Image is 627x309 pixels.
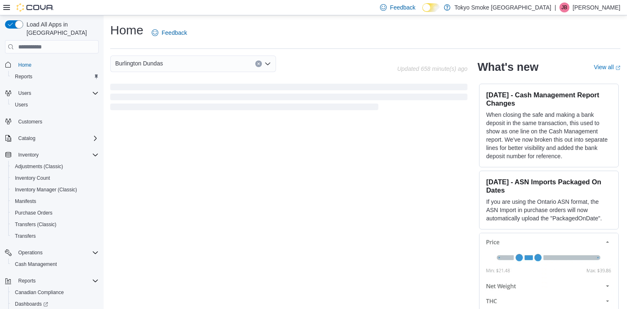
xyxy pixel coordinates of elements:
button: Reports [15,276,39,286]
p: If you are using the Ontario ASN format, the ASN Import in purchase orders will now automatically... [486,198,612,222]
button: Inventory [2,149,102,161]
h3: [DATE] - Cash Management Report Changes [486,91,612,107]
a: Users [12,100,31,110]
a: Cash Management [12,259,60,269]
a: Customers [15,117,46,127]
span: Customers [15,116,99,127]
span: Inventory Manager (Classic) [12,185,99,195]
span: Catalog [15,133,99,143]
p: Updated 658 minute(s) ago [397,65,467,72]
span: Users [15,101,28,108]
span: Reports [15,73,32,80]
a: View allExternal link [594,64,620,70]
span: Burlington Dundas [115,58,163,68]
a: Transfers (Classic) [12,220,60,229]
span: Dashboards [15,301,48,307]
span: Dashboards [12,299,99,309]
span: Adjustments (Classic) [12,162,99,171]
span: Cash Management [15,261,57,268]
a: Transfers [12,231,39,241]
span: Manifests [12,196,99,206]
svg: External link [615,65,620,70]
span: Users [15,88,99,98]
a: Purchase Orders [12,208,56,218]
span: Home [15,59,99,70]
a: Manifests [12,196,39,206]
button: Inventory Manager (Classic) [8,184,102,196]
span: Inventory Count [15,175,50,181]
span: Transfers [15,233,36,239]
button: Manifests [8,196,102,207]
a: Inventory Count [12,173,53,183]
button: Canadian Compliance [8,287,102,298]
span: Home [18,62,31,68]
span: Reports [18,278,36,284]
button: Home [2,58,102,70]
span: Reports [15,276,99,286]
span: Canadian Compliance [12,287,99,297]
span: Loading [110,85,467,112]
button: Catalog [15,133,39,143]
button: Cash Management [8,258,102,270]
a: Feedback [148,24,190,41]
h2: What's new [477,60,538,74]
span: Feedback [162,29,187,37]
button: Adjustments (Classic) [8,161,102,172]
a: Canadian Compliance [12,287,67,297]
span: Manifests [15,198,36,205]
button: Transfers (Classic) [8,219,102,230]
button: Customers [2,116,102,128]
span: Canadian Compliance [15,289,64,296]
span: Operations [18,249,43,256]
button: Catalog [2,133,102,144]
span: Users [12,100,99,110]
button: Operations [15,248,46,258]
span: Inventory [18,152,39,158]
p: [PERSON_NAME] [573,2,620,12]
p: When closing the safe and making a bank deposit in the same transaction, this used to show as one... [486,111,612,160]
span: Transfers (Classic) [15,221,56,228]
span: Transfers [12,231,99,241]
button: Users [15,88,34,98]
p: Tokyo Smoke [GEOGRAPHIC_DATA] [455,2,552,12]
button: Operations [2,247,102,258]
button: Inventory Count [8,172,102,184]
h1: Home [110,22,143,39]
p: | [554,2,556,12]
div: Jigar Bijlan [559,2,569,12]
img: Cova [17,3,54,12]
a: Inventory Manager (Classic) [12,185,80,195]
span: Catalog [18,135,35,142]
span: Cash Management [12,259,99,269]
span: Reports [12,72,99,82]
span: Inventory Manager (Classic) [15,186,77,193]
span: Inventory Count [12,173,99,183]
button: Clear input [255,60,262,67]
button: Reports [2,275,102,287]
a: Adjustments (Classic) [12,162,66,171]
a: Home [15,60,35,70]
span: Operations [15,248,99,258]
span: Purchase Orders [15,210,53,216]
input: Dark Mode [422,3,440,12]
h3: [DATE] - ASN Imports Packaged On Dates [486,178,612,194]
span: Customers [18,118,42,125]
span: Users [18,90,31,97]
button: Transfers [8,230,102,242]
button: Open list of options [264,60,271,67]
span: JB [562,2,567,12]
span: Load All Apps in [GEOGRAPHIC_DATA] [23,20,99,37]
a: Reports [12,72,36,82]
span: Feedback [390,3,415,12]
button: Users [8,99,102,111]
button: Inventory [15,150,42,160]
span: Inventory [15,150,99,160]
a: Dashboards [12,299,51,309]
button: Users [2,87,102,99]
span: Transfers (Classic) [12,220,99,229]
span: Adjustments (Classic) [15,163,63,170]
button: Reports [8,71,102,82]
span: Purchase Orders [12,208,99,218]
button: Purchase Orders [8,207,102,219]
